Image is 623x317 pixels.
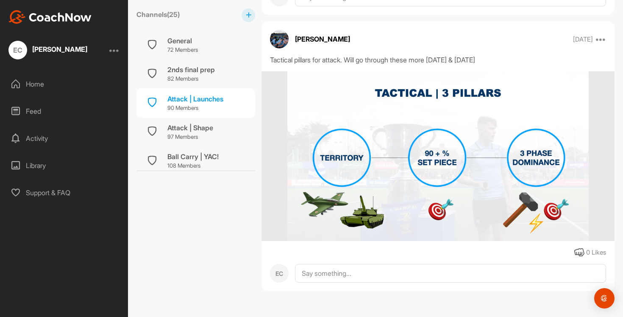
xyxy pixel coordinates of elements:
img: avatar [270,30,289,48]
p: 72 Members [167,46,198,54]
div: Feed [5,101,124,122]
div: Open Intercom Messenger [594,288,615,309]
div: EC [8,41,27,59]
p: [DATE] [573,35,593,44]
p: [PERSON_NAME] [295,34,350,44]
div: Attack | Launches [167,94,223,104]
img: CoachNow [8,10,92,24]
div: Home [5,73,124,95]
p: 90 Members [167,104,223,112]
div: 0 Likes [586,248,606,258]
div: Library [5,155,124,176]
img: media [287,71,589,241]
div: General [167,36,198,46]
label: Channels ( 25 ) [136,9,180,20]
div: Attack | Shape [167,123,213,133]
div: Activity [5,128,124,149]
div: Ball Carry | YAC! [167,151,219,162]
div: [PERSON_NAME] [32,46,87,53]
div: 2nds final prep [167,65,215,75]
p: 82 Members [167,75,215,83]
div: Support & FAQ [5,182,124,203]
p: 97 Members [167,133,213,141]
p: 108 Members [167,162,219,170]
div: Tactical pillars for attack. Will go through these more [DATE] & [DATE] [270,55,606,65]
div: EC [270,264,289,283]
